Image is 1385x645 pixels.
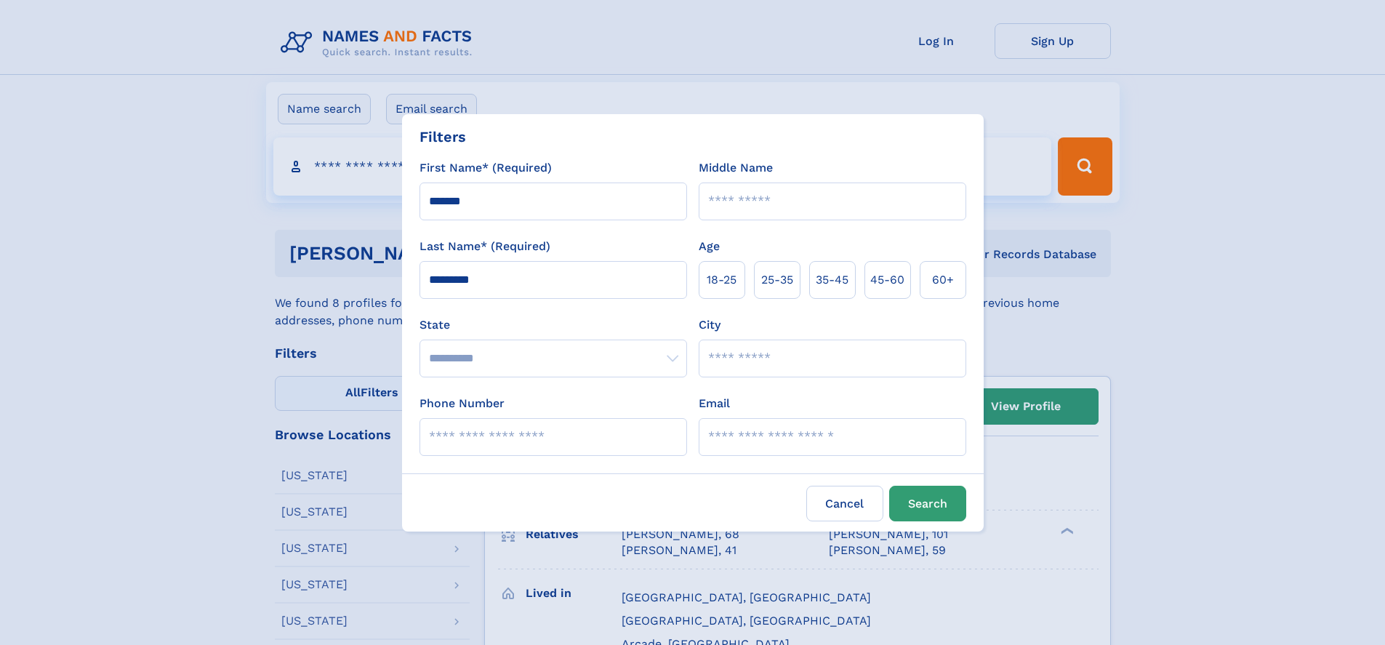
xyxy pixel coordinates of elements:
label: Middle Name [699,159,773,177]
span: 45‑60 [870,271,904,289]
label: Cancel [806,486,883,521]
label: Age [699,238,720,255]
label: Phone Number [419,395,505,412]
label: Last Name* (Required) [419,238,550,255]
label: Email [699,395,730,412]
label: State [419,316,687,334]
label: City [699,316,720,334]
button: Search [889,486,966,521]
div: Filters [419,126,466,148]
label: First Name* (Required) [419,159,552,177]
span: 25‑35 [761,271,793,289]
span: 18‑25 [707,271,736,289]
span: 35‑45 [816,271,848,289]
span: 60+ [932,271,954,289]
